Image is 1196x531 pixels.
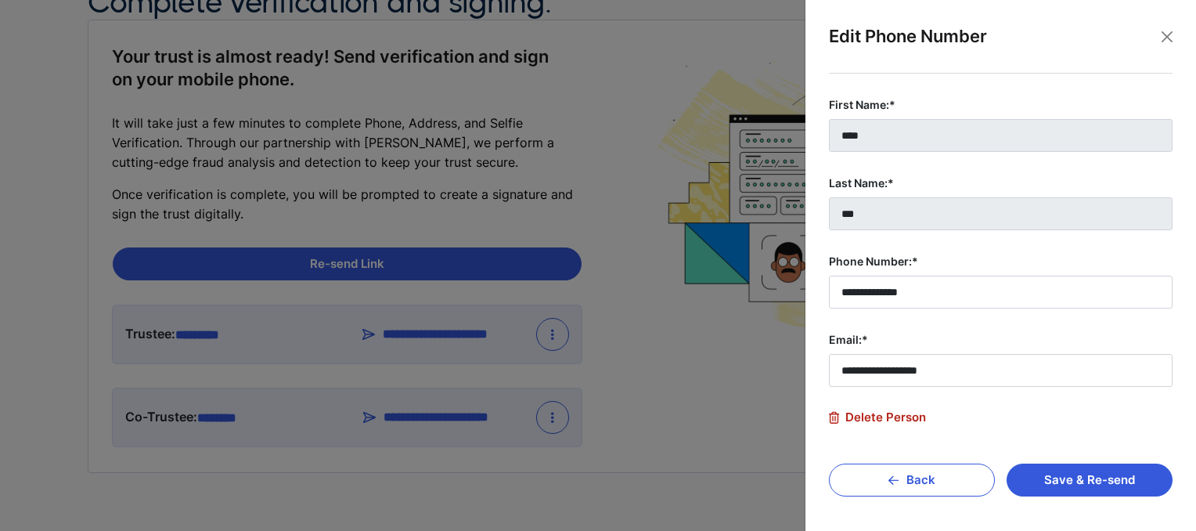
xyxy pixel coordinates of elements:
[829,175,1173,191] label: Last Name:*
[829,97,1173,113] label: First Name:*
[829,464,995,497] button: Back
[829,410,926,424] span: Delete Person
[829,254,1173,269] label: Phone Number:*
[829,410,1173,424] a: Delete Person
[1155,25,1179,49] button: Close
[1007,464,1173,497] button: Save & Re-send
[829,23,1173,74] div: Edit Phone Number
[829,332,1173,348] label: Email:*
